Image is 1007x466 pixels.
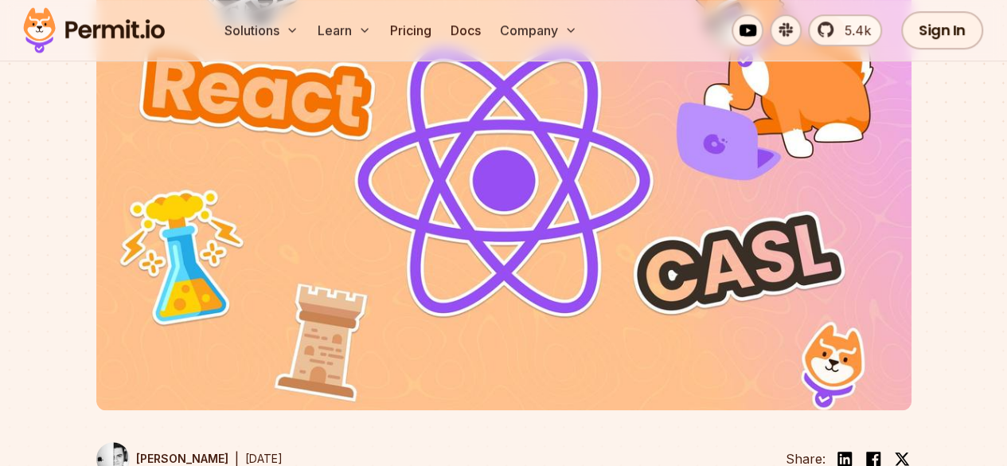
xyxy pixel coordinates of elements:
[384,14,438,46] a: Pricing
[16,3,172,57] img: Permit logo
[494,14,584,46] button: Company
[835,21,871,40] span: 5.4k
[245,452,283,465] time: [DATE]
[311,14,377,46] button: Learn
[444,14,487,46] a: Docs
[808,14,882,46] a: 5.4k
[901,11,983,49] a: Sign In
[218,14,305,46] button: Solutions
